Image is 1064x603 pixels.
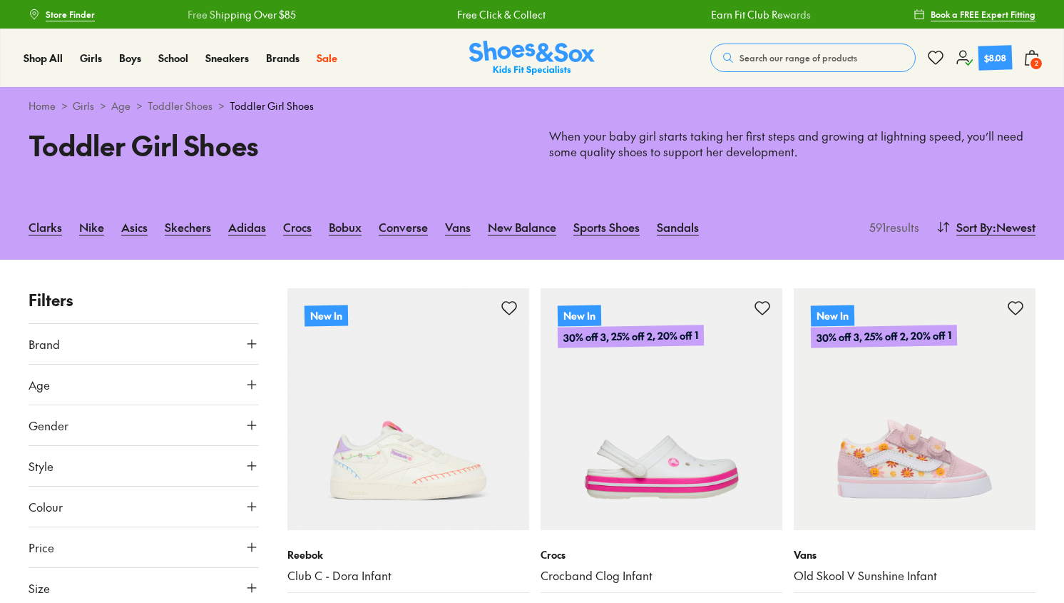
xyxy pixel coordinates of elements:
a: Earn Fit Club Rewards [711,7,811,22]
a: Skechers [165,211,211,243]
a: Crocs [283,211,312,243]
a: Adidas [228,211,266,243]
span: Store Finder [46,8,95,21]
h1: Toddler Girl Shoes [29,125,515,166]
span: 2 [1029,56,1043,71]
a: Asics [121,211,148,243]
button: Age [29,365,259,405]
p: New In [305,305,348,326]
button: Colour [29,487,259,527]
a: Shoes & Sox [469,41,595,76]
p: When your baby girl starts taking her first steps and growing at lightning speed, you’ll need som... [549,128,1035,160]
a: New In [287,288,529,530]
a: Age [111,98,131,113]
a: Sports Shoes [573,211,640,243]
span: Brand [29,335,60,353]
div: $8.08 [984,51,1007,64]
p: 30% off 3, 25% off 2, 20% off 1 [811,325,957,348]
a: Vans [445,211,471,243]
span: Gender [29,417,68,434]
p: Filters [29,288,259,312]
button: Style [29,446,259,486]
a: Old Skool V Sunshine Infant [794,568,1035,584]
button: Gender [29,405,259,445]
p: New In [811,305,854,326]
p: New In [558,305,601,326]
span: Sort By [956,218,993,235]
a: Store Finder [29,1,95,27]
span: Brands [266,51,300,65]
button: Search our range of products [710,44,916,72]
button: Price [29,527,259,567]
a: Boys [119,51,141,66]
span: Sale [317,51,337,65]
a: Clarks [29,211,62,243]
span: : Newest [993,218,1035,235]
a: Girls [73,98,94,113]
iframe: Gorgias live chat messenger [14,507,71,560]
a: Free Click & Collect [457,7,546,22]
a: $8.08 [956,46,1012,70]
a: Book a FREE Expert Fitting [914,1,1035,27]
a: Brands [266,51,300,66]
div: > > > > [29,98,1035,113]
a: Home [29,98,56,113]
a: New Balance [488,211,556,243]
a: School [158,51,188,66]
p: 591 results [864,218,919,235]
span: Age [29,376,50,393]
a: Bobux [329,211,362,243]
span: Girls [80,51,102,65]
span: Style [29,457,53,475]
a: Nike [79,211,104,243]
img: SNS_Logo_Responsive.svg [469,41,595,76]
button: 2 [1023,42,1040,74]
p: 30% off 3, 25% off 2, 20% off 1 [558,325,704,348]
a: Toddler Shoes [148,98,213,113]
a: Club C - Dora Infant [287,568,529,584]
a: Sneakers [205,51,249,66]
button: Sort By:Newest [936,211,1035,243]
span: School [158,51,188,65]
span: Shop All [24,51,63,65]
a: Shop All [24,51,63,66]
a: Girls [80,51,102,66]
button: Brand [29,324,259,364]
p: Reebok [287,547,529,562]
a: New In30% off 3, 25% off 2, 20% off 1 [541,288,782,530]
span: Size [29,579,50,597]
a: Crocband Clog Infant [541,568,782,584]
a: Sale [317,51,337,66]
span: Toddler Girl Shoes [230,98,314,113]
span: Colour [29,498,63,515]
p: Crocs [541,547,782,562]
span: Boys [119,51,141,65]
a: Sandals [657,211,699,243]
a: New In30% off 3, 25% off 2, 20% off 1 [794,288,1035,530]
a: Converse [379,211,428,243]
a: Free Shipping Over $85 [188,7,296,22]
span: Book a FREE Expert Fitting [931,8,1035,21]
span: Sneakers [205,51,249,65]
p: Vans [794,547,1035,562]
span: Search our range of products [740,51,857,64]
